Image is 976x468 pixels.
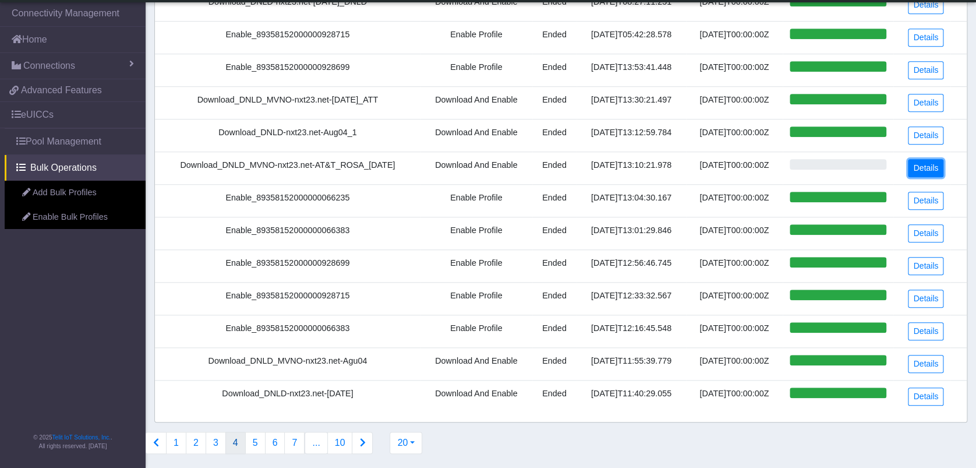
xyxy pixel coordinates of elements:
[155,249,420,282] td: Enable_89358152000000928699
[532,119,577,152] td: Ended
[146,432,373,454] nav: Connections list navigation
[532,347,577,380] td: Ended
[155,315,420,347] td: Enable_89358152000000066383
[166,432,186,454] button: 1
[908,257,943,275] a: Details
[686,54,783,86] td: [DATE]T00:00:00Z
[577,119,686,152] td: [DATE]T13:12:59.784
[577,184,686,217] td: [DATE]T13:04:30.167
[686,21,783,54] td: [DATE]T00:00:00Z
[532,86,577,119] td: Ended
[206,432,226,454] button: 3
[532,54,577,86] td: Ended
[577,380,686,413] td: [DATE]T11:40:29.055
[284,432,305,454] button: 7
[532,184,577,217] td: Ended
[686,347,783,380] td: [DATE]T00:00:00Z
[577,217,686,249] td: [DATE]T13:01:29.846
[908,29,943,47] a: Details
[155,347,420,380] td: Download_DNLD_MVNO-nxt23.net-Agu04
[155,54,420,86] td: Enable_89358152000000928699
[532,380,577,413] td: Ended
[420,54,532,86] td: Enable Profile
[686,152,783,184] td: [DATE]T00:00:00Z
[577,152,686,184] td: [DATE]T13:10:21.978
[686,249,783,282] td: [DATE]T00:00:00Z
[908,355,943,373] a: Details
[52,434,111,441] a: Telit IoT Solutions, Inc.
[225,432,246,454] button: 4
[577,347,686,380] td: [DATE]T11:55:39.779
[420,315,532,347] td: Enable Profile
[577,21,686,54] td: [DATE]T05:42:28.578
[420,217,532,249] td: Enable Profile
[908,126,943,145] a: Details
[577,86,686,119] td: [DATE]T13:30:21.497
[532,21,577,54] td: Ended
[908,94,943,112] a: Details
[305,432,327,454] button: ...
[155,282,420,315] td: Enable_89358152000000928715
[577,54,686,86] td: [DATE]T13:53:41.448
[155,380,420,413] td: Download_DNLD-nxt23.net-[DATE]
[577,315,686,347] td: [DATE]T12:16:45.548
[420,21,532,54] td: Enable Profile
[420,184,532,217] td: Enable Profile
[908,388,943,406] a: Details
[245,432,266,454] button: 5
[686,282,783,315] td: [DATE]T00:00:00Z
[908,61,943,79] a: Details
[155,217,420,249] td: Enable_89358152000000066383
[155,86,420,119] td: Download_DNLD_MVNO-nxt23.net-[DATE]_ATT
[532,249,577,282] td: Ended
[686,217,783,249] td: [DATE]T00:00:00Z
[532,315,577,347] td: Ended
[155,184,420,217] td: Enable_89358152000000066235
[23,59,75,73] span: Connections
[420,380,532,413] td: Download And Enable
[265,432,285,454] button: 6
[155,21,420,54] td: Enable_89358152000000928715
[686,315,783,347] td: [DATE]T00:00:00Z
[686,184,783,217] td: [DATE]T00:00:00Z
[420,152,532,184] td: Download And Enable
[390,432,422,454] button: 20
[155,152,420,184] td: Download_DNLD_MVNO-nxt23.net-AT&T_ROSA_[DATE]
[908,159,943,177] a: Details
[686,380,783,413] td: [DATE]T00:00:00Z
[186,432,206,454] button: 2
[155,119,420,152] td: Download_DNLD-nxt23.net-Aug04_1
[532,217,577,249] td: Ended
[908,224,943,242] a: Details
[686,86,783,119] td: [DATE]T00:00:00Z
[5,129,146,154] a: Pool Management
[30,161,97,175] span: Bulk Operations
[420,249,532,282] td: Enable Profile
[908,322,943,340] a: Details
[21,83,102,97] span: Advanced Features
[420,347,532,380] td: Download And Enable
[5,181,146,205] a: Add Bulk Profiles
[577,282,686,315] td: [DATE]T12:33:32.567
[5,155,146,181] a: Bulk Operations
[908,290,943,308] a: Details
[532,152,577,184] td: Ended
[686,119,783,152] td: [DATE]T00:00:00Z
[420,86,532,119] td: Download And Enable
[420,119,532,152] td: Download And Enable
[532,282,577,315] td: Ended
[908,192,943,210] a: Details
[577,249,686,282] td: [DATE]T12:56:46.745
[420,282,532,315] td: Enable Profile
[327,432,353,454] button: 10
[5,205,146,230] a: Enable Bulk Profiles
